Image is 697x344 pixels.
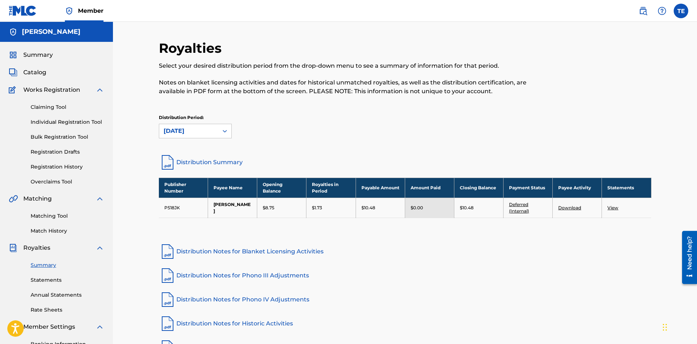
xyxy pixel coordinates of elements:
p: $8.75 [263,205,274,211]
a: Distribution Summary [159,154,651,171]
th: Closing Balance [454,178,503,198]
a: Registration History [31,163,104,171]
th: Payable Amount [356,178,405,198]
a: Claiming Tool [31,103,104,111]
iframe: Resource Center [677,228,697,287]
th: Amount Paid [405,178,454,198]
img: expand [95,194,104,203]
img: Summary [9,51,17,59]
p: Notes on blanket licensing activities and dates for historical unmatched royalties, as well as th... [159,78,538,96]
img: help [658,7,666,15]
th: Publisher Number [159,178,208,198]
span: Member [78,7,103,15]
a: Distribution Notes for Phono IV Adjustments [159,291,651,308]
span: Summary [23,51,53,59]
p: Distribution Period: [159,114,232,121]
a: Summary [31,261,104,269]
p: $10.48 [361,205,375,211]
th: Payee Name [208,178,257,198]
td: [PERSON_NAME] [208,198,257,218]
div: Help [655,4,669,18]
h2: Royalties [159,40,225,56]
span: Works Registration [23,86,80,94]
a: Bulk Registration Tool [31,133,104,141]
img: expand [95,323,104,331]
img: MLC Logo [9,5,37,16]
img: Top Rightsholder [65,7,74,15]
a: Annual Statements [31,291,104,299]
img: pdf [159,315,176,332]
a: Distribution Notes for Blanket Licensing Activities [159,243,651,260]
th: Royalties in Period [306,178,356,198]
img: Catalog [9,68,17,77]
img: pdf [159,243,176,260]
img: Member Settings [9,323,17,331]
span: Matching [23,194,52,203]
div: User Menu [674,4,688,18]
a: Distribution Notes for Historic Activities [159,315,651,332]
a: Statements [31,276,104,284]
img: expand [95,86,104,94]
a: CatalogCatalog [9,68,46,77]
a: Deferred (Internal) [509,202,529,214]
td: P518JK [159,198,208,218]
th: Payee Activity [553,178,602,198]
a: Download [558,205,581,210]
span: Royalties [23,244,50,252]
a: Registration Drafts [31,148,104,156]
a: Matching Tool [31,212,104,220]
p: $1.73 [312,205,322,211]
p: Select your desired distribution period from the drop-down menu to see a summary of information f... [159,62,538,70]
a: Rate Sheets [31,306,104,314]
span: Member Settings [23,323,75,331]
p: $10.48 [460,205,474,211]
a: Match History [31,227,104,235]
a: View [607,205,618,210]
a: Individual Registration Tool [31,118,104,126]
div: [DATE] [164,127,214,135]
span: Catalog [23,68,46,77]
img: pdf [159,267,176,284]
a: Public Search [636,4,650,18]
img: pdf [159,291,176,308]
img: Works Registration [9,86,18,94]
iframe: Chat Widget [661,309,697,344]
h5: Tammy Edwards-Pugh [22,28,81,36]
img: distribution-summary-pdf [159,154,176,171]
p: $0.00 [411,205,423,211]
img: Matching [9,194,18,203]
a: Overclaims Tool [31,178,104,186]
img: expand [95,244,104,252]
a: SummarySummary [9,51,53,59]
div: Drag [663,316,667,338]
th: Statements [602,178,651,198]
img: search [639,7,647,15]
img: Accounts [9,28,17,36]
th: Opening Balance [257,178,306,198]
th: Payment Status [503,178,552,198]
a: Distribution Notes for Phono III Adjustments [159,267,651,284]
img: Royalties [9,244,17,252]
